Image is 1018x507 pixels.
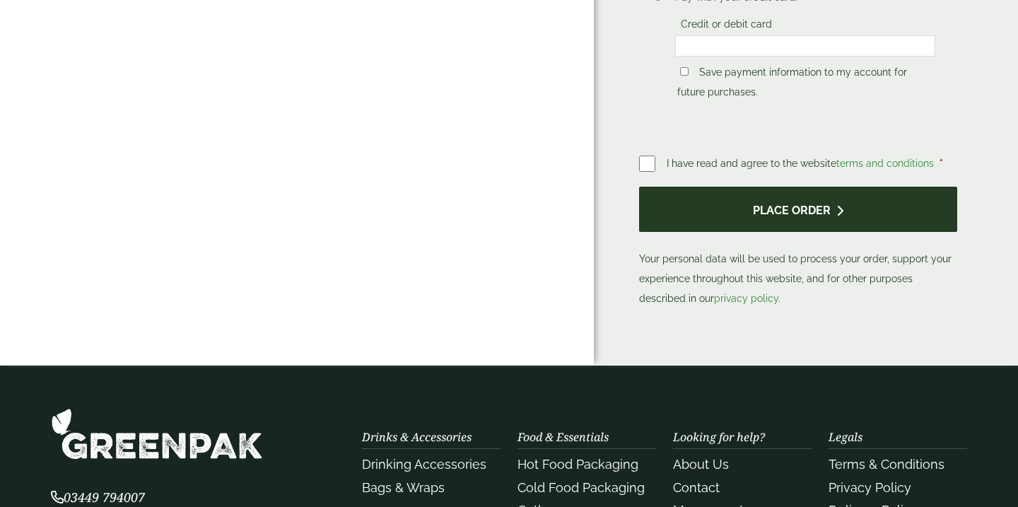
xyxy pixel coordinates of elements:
[667,158,937,169] span: I have read and agree to the website
[940,158,943,169] abbr: required
[677,66,907,102] label: Save payment information to my account for future purchases.
[362,457,486,472] a: Drinking Accessories
[639,187,957,309] p: Your personal data will be used to process your order, support your experience throughout this we...
[51,408,263,460] img: GreenPak Supplies
[517,457,638,472] a: Hot Food Packaging
[714,293,778,304] a: privacy policy
[362,480,445,495] a: Bags & Wraps
[836,158,934,169] a: terms and conditions
[517,480,645,495] a: Cold Food Packaging
[51,491,145,505] a: 03449 794007
[675,18,778,34] label: Credit or debit card
[673,480,720,495] a: Contact
[829,457,944,472] a: Terms & Conditions
[829,480,911,495] a: Privacy Policy
[679,40,931,52] iframe: Secure card payment input frame
[639,187,957,233] button: Place order
[673,457,729,472] a: About Us
[51,489,145,506] span: 03449 794007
